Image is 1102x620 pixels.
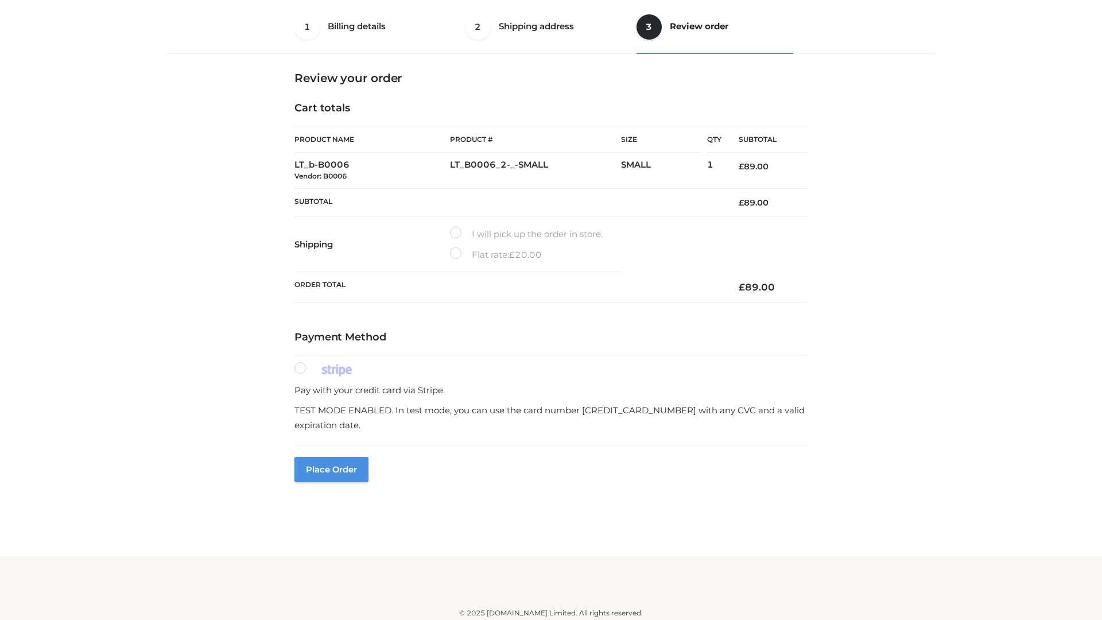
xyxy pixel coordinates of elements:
th: Qty [707,126,721,153]
bdi: 89.00 [739,197,769,208]
label: I will pick up the order in store. [450,227,603,242]
span: £ [739,161,744,172]
p: TEST MODE ENABLED. In test mode, you can use the card number [CREDIT_CARD_NUMBER] with any CVC an... [294,403,808,432]
button: Place order [294,457,368,482]
td: LT_b-B0006 [294,153,450,189]
h4: Payment Method [294,331,808,344]
bdi: 89.00 [739,281,775,293]
bdi: 89.00 [739,161,769,172]
td: SMALL [621,153,707,189]
th: Product Name [294,126,450,153]
small: Vendor: B0006 [294,172,347,180]
bdi: 20.00 [509,249,542,260]
th: Order Total [294,272,721,303]
div: © 2025 [DOMAIN_NAME] Limited. All rights reserved. [170,607,932,619]
label: Flat rate: [450,247,542,262]
span: £ [739,281,745,293]
th: Subtotal [294,188,721,216]
th: Subtotal [721,127,808,153]
th: Shipping [294,217,450,272]
p: Pay with your credit card via Stripe. [294,383,808,398]
h4: Cart totals [294,102,808,115]
span: £ [739,197,744,208]
th: Product # [450,126,621,153]
td: 1 [707,153,721,189]
td: LT_B0006_2-_-SMALL [450,153,621,189]
h3: Review your order [294,71,808,85]
th: Size [621,127,701,153]
span: £ [509,249,515,260]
